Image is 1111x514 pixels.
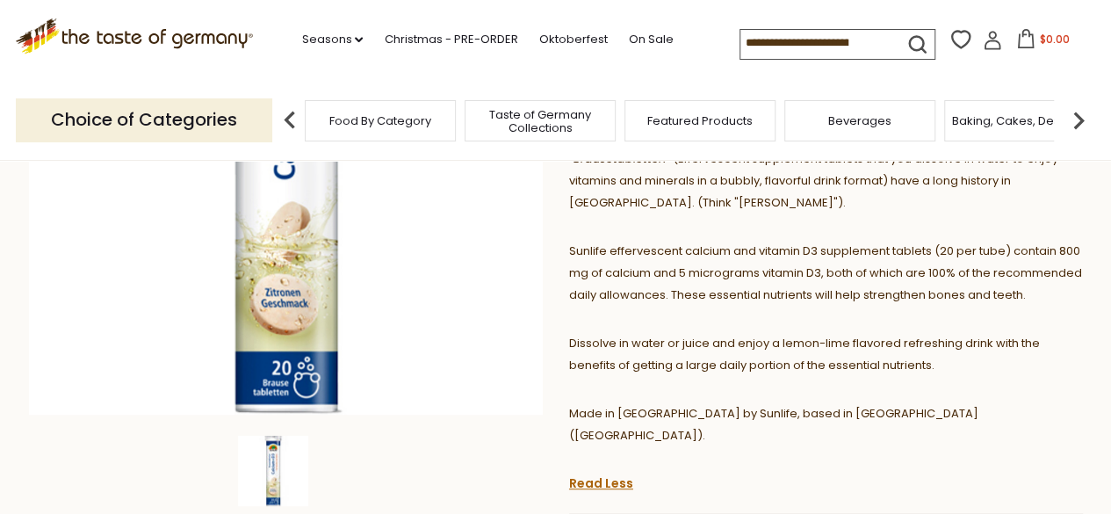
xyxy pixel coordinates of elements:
a: Oktoberfest [538,30,607,49]
a: On Sale [628,30,673,49]
img: Sunlife Calcium & Vitamin D3 "Brause" Effervescent Supplements, 20 ct. [238,436,308,506]
a: Read Less [569,474,633,492]
img: next arrow [1061,103,1096,138]
img: previous arrow [272,103,307,138]
span: Sunlife effervescent calcium and vitamin D3 supplement tablets (20 per tube) contain 800 mg of ca... [569,243,1082,303]
a: Christmas - PRE-ORDER [384,30,517,49]
p: Choice of Categories [16,98,272,141]
span: Dissolve in water or juice and enjoy a lemon-lime flavored refreshing drink with the benefits of ... [569,335,1040,373]
span: Made in [GEOGRAPHIC_DATA] by Sunlife, based in [GEOGRAPHIC_DATA] ([GEOGRAPHIC_DATA]). [569,405,978,444]
button: $0.00 [1006,29,1080,55]
a: Seasons [301,30,363,49]
a: Featured Products [647,114,753,127]
span: " " (Effervescent supplement tablets that you dissolve in water to enjoy vitamins and minerals in... [569,150,1058,211]
span: $0.00 [1039,32,1069,47]
a: Taste of Germany Collections [470,108,610,134]
a: Baking, Cakes, Desserts [952,114,1088,127]
a: Food By Category [329,114,431,127]
a: Beverages [828,114,891,127]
